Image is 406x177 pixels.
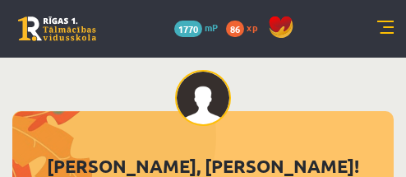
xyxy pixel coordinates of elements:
span: xp [247,21,257,34]
span: mP [205,21,218,34]
img: Kristofs Lācis [175,70,231,126]
span: 1770 [174,21,202,37]
a: 86 xp [226,21,265,34]
span: 86 [226,21,244,37]
a: Rīgas 1. Tālmācības vidusskola [18,16,96,41]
